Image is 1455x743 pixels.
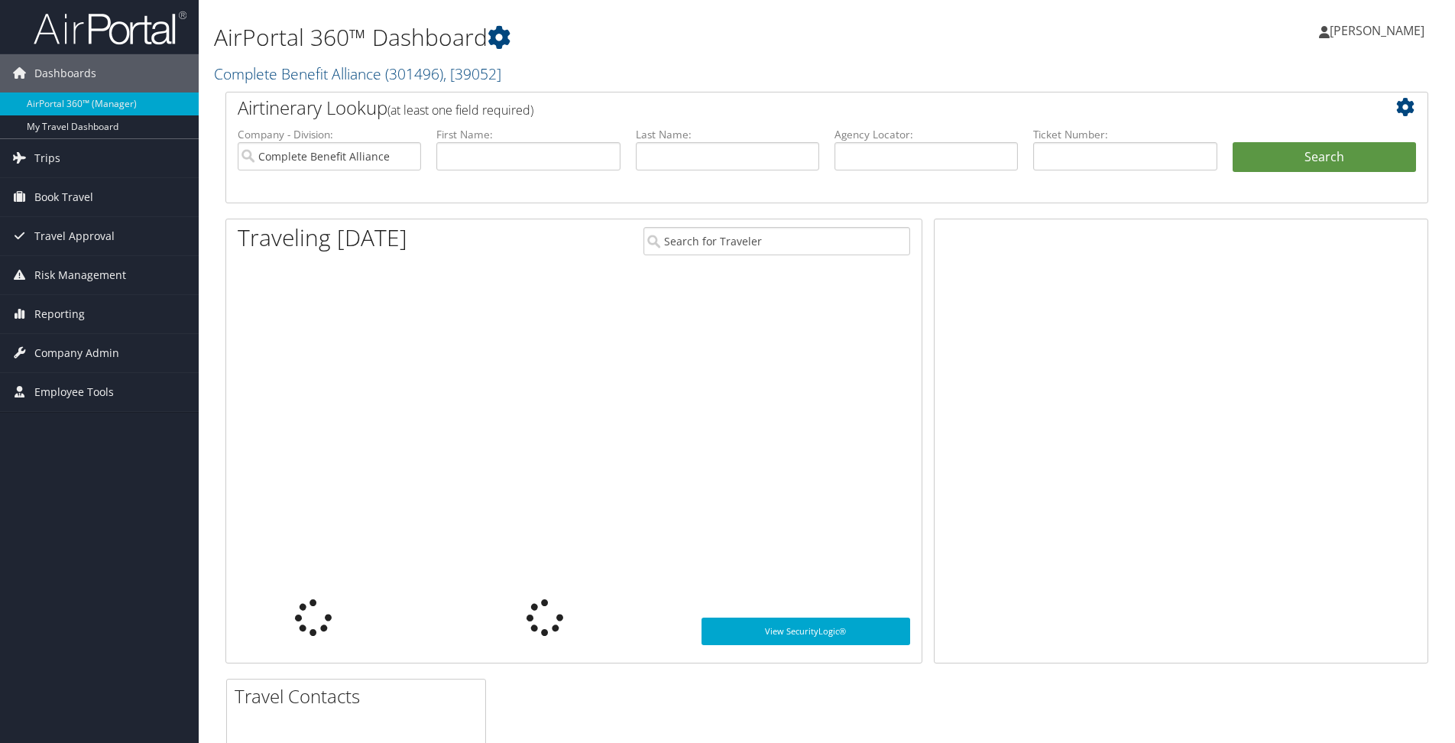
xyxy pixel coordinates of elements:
[1233,142,1416,173] button: Search
[214,63,501,84] a: Complete Benefit Alliance
[702,618,910,645] a: View SecurityLogic®
[238,95,1316,121] h2: Airtinerary Lookup
[1033,127,1217,142] label: Ticket Number:
[1330,22,1424,39] span: [PERSON_NAME]
[34,54,96,92] span: Dashboards
[34,295,85,333] span: Reporting
[235,683,485,709] h2: Travel Contacts
[1319,8,1440,54] a: [PERSON_NAME]
[34,10,186,46] img: airportal-logo.png
[34,334,119,372] span: Company Admin
[238,127,421,142] label: Company - Division:
[34,178,93,216] span: Book Travel
[436,127,620,142] label: First Name:
[34,373,114,411] span: Employee Tools
[34,139,60,177] span: Trips
[34,256,126,294] span: Risk Management
[387,102,533,118] span: (at least one field required)
[214,21,1031,54] h1: AirPortal 360™ Dashboard
[238,222,407,254] h1: Traveling [DATE]
[385,63,443,84] span: ( 301496 )
[34,217,115,255] span: Travel Approval
[443,63,501,84] span: , [ 39052 ]
[636,127,819,142] label: Last Name:
[643,227,910,255] input: Search for Traveler
[834,127,1018,142] label: Agency Locator:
